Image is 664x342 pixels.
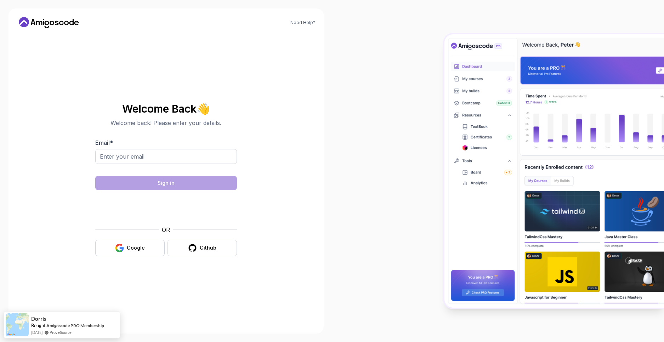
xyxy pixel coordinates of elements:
[95,149,237,164] input: Enter your email
[95,139,113,146] label: Email *
[50,330,72,335] a: ProveSource
[31,329,42,335] span: [DATE]
[95,119,237,127] p: Welcome back! Please enter your details.
[95,176,237,190] button: Sign in
[113,194,220,221] iframe: Widget obsahující zaškrtávací políčko pro bezpečnostní výzvu hCaptcha
[95,240,165,256] button: Google
[290,20,315,25] a: Need Help?
[6,313,29,336] img: provesource social proof notification image
[31,316,46,322] span: Dorris
[196,101,212,116] span: 👋
[46,323,104,328] a: Amigoscode PRO Membership
[200,244,216,251] div: Github
[31,323,46,328] span: Bought
[95,103,237,114] h2: Welcome Back
[444,34,664,308] img: Amigoscode Dashboard
[158,179,175,187] div: Sign in
[168,240,237,256] button: Github
[127,244,145,251] div: Google
[162,226,170,234] p: OR
[17,17,81,28] a: Home link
